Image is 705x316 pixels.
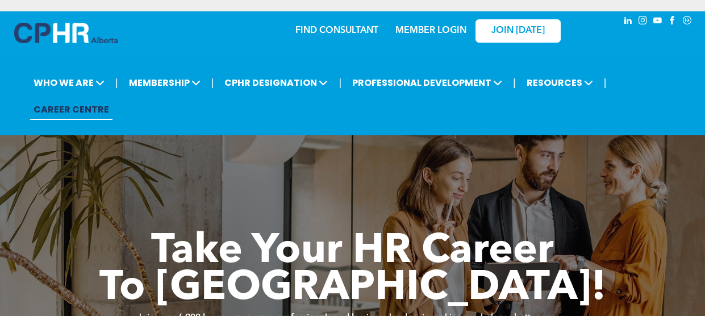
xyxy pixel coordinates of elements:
span: WHO WE ARE [30,72,108,93]
li: | [115,71,118,94]
a: instagram [637,14,649,30]
span: MEMBERSHIP [126,72,204,93]
span: RESOURCES [523,72,596,93]
span: To [GEOGRAPHIC_DATA]! [99,268,606,309]
a: facebook [666,14,679,30]
a: FIND CONSULTANT [295,26,378,35]
li: | [604,71,607,94]
a: Social network [681,14,694,30]
li: | [211,71,214,94]
a: CAREER CENTRE [30,99,112,120]
a: youtube [652,14,664,30]
li: | [339,71,341,94]
span: Take Your HR Career [151,231,554,272]
a: MEMBER LOGIN [395,26,466,35]
span: PROFESSIONAL DEVELOPMENT [349,72,506,93]
a: linkedin [622,14,635,30]
a: JOIN [DATE] [475,19,561,43]
img: A blue and white logo for cp alberta [14,23,118,43]
span: CPHR DESIGNATION [221,72,331,93]
li: | [513,71,516,94]
span: JOIN [DATE] [491,26,545,36]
